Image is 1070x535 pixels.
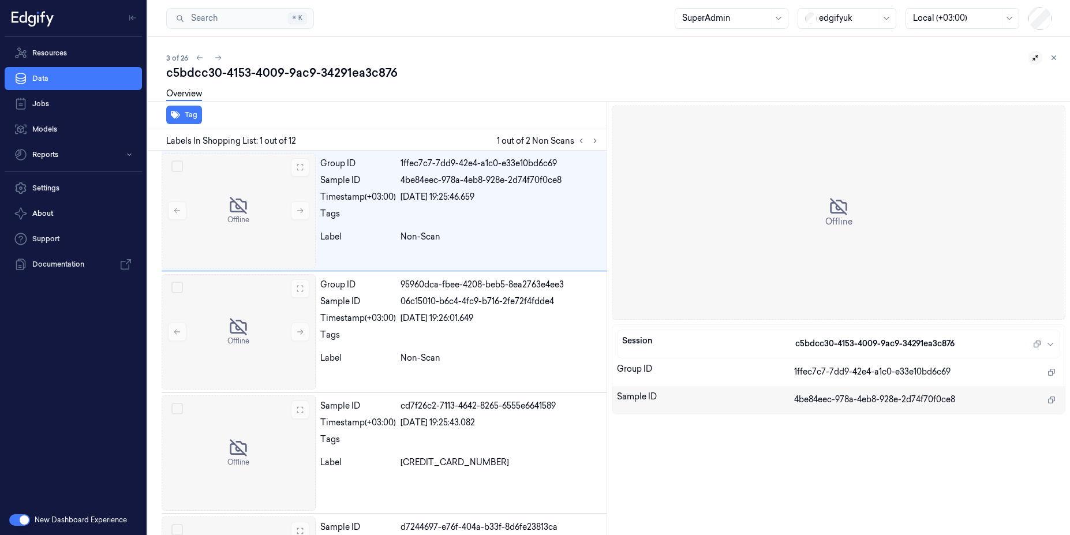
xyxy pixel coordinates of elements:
[320,191,396,203] div: Timestamp (+03:00)
[320,279,396,291] div: Group ID
[5,227,142,250] a: Support
[320,208,396,226] div: Tags
[320,417,396,429] div: Timestamp (+03:00)
[320,433,396,452] div: Tags
[166,53,188,63] span: 3 of 26
[320,521,396,533] div: Sample ID
[166,65,1061,81] div: c5bdcc30-4153-4009-9ac9-34291ea3c876
[401,400,602,412] div: cd7f26c2-7113-4642-8265-6555e6641589
[171,403,183,414] button: Select row
[5,42,142,65] a: Resources
[320,457,396,469] div: Label
[5,143,142,166] button: Reports
[5,67,142,90] a: Data
[617,391,794,409] div: Sample ID
[618,330,1060,358] button: Sessionc5bdcc30-4153-4009-9ac9-34291ea3c876
[320,231,396,243] div: Label
[497,134,602,148] span: 1 out of 2 Non Scans
[320,174,396,186] div: Sample ID
[320,295,396,308] div: Sample ID
[166,106,202,124] button: Tag
[401,521,602,533] div: d7244697-e76f-404a-b33f-8d6fe23813ca
[320,158,396,170] div: Group ID
[320,400,396,412] div: Sample ID
[166,8,314,29] button: Search⌘K
[124,9,142,27] button: Toggle Navigation
[401,191,602,203] div: [DATE] 19:25:46.659
[401,312,602,324] div: [DATE] 19:26:01.649
[617,363,794,381] div: Group ID
[186,12,218,24] span: Search
[5,92,142,115] a: Jobs
[5,118,142,141] a: Models
[166,135,296,147] span: Labels In Shopping List: 1 out of 12
[401,295,602,308] div: 06c15010-b6c4-4fc9-b716-2fe72f4fdde4
[320,329,396,347] div: Tags
[171,282,183,293] button: Select row
[622,335,795,353] div: Session
[795,338,955,350] span: c5bdcc30-4153-4009-9ac9-34291ea3c876
[401,352,602,364] div: Non-Scan
[5,253,142,276] a: Documentation
[320,352,396,364] div: Label
[401,158,602,170] div: 1ffec7c7-7dd9-42e4-a1c0-e33e10bd6c69
[166,88,202,101] a: Overview
[825,216,852,228] span: Offline
[171,160,183,172] button: Select row
[401,174,602,186] div: 4be84eec-978a-4eb8-928e-2d74f70f0ce8
[794,394,955,406] span: 4be84eec-978a-4eb8-928e-2d74f70f0ce8
[401,279,602,291] div: 95960dca-fbee-4208-beb5-8ea2763e4ee3
[320,312,396,324] div: Timestamp (+03:00)
[401,417,602,429] div: [DATE] 19:25:43.082
[401,457,602,469] div: [CREDIT_CARD_NUMBER]
[5,202,142,225] button: About
[401,231,602,243] div: Non-Scan
[794,366,951,378] span: 1ffec7c7-7dd9-42e4-a1c0-e33e10bd6c69
[5,177,142,200] a: Settings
